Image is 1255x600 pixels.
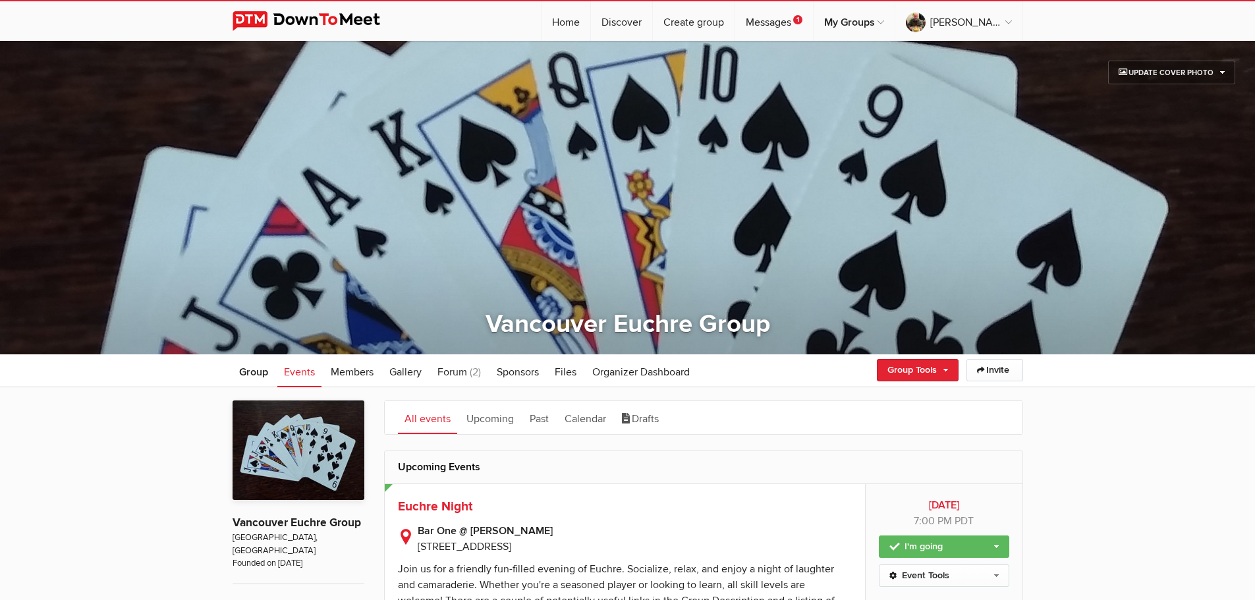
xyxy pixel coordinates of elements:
img: DownToMeet [233,11,401,31]
a: Past [523,401,555,434]
span: (2) [470,366,481,379]
span: America/Vancouver [955,514,974,528]
b: [DATE] [879,497,1009,513]
a: Drafts [615,401,665,434]
a: Euchre Night [398,499,472,514]
a: I'm going [879,535,1009,558]
b: Bar One @ [PERSON_NAME] [418,523,852,539]
a: All events [398,401,457,434]
span: 7:00 PM [914,514,952,528]
a: Calendar [558,401,613,434]
a: Organizer Dashboard [586,354,696,387]
span: Sponsors [497,366,539,379]
a: Sponsors [490,354,545,387]
a: Upcoming [460,401,520,434]
span: Founded on [DATE] [233,557,364,570]
span: Gallery [389,366,422,379]
span: [STREET_ADDRESS] [418,540,511,553]
h2: Upcoming Events [398,451,1009,483]
span: Members [331,366,374,379]
img: Vancouver Euchre Group [233,400,364,500]
span: Forum [437,366,467,379]
a: [PERSON_NAME] [895,1,1022,41]
a: Invite [966,359,1023,381]
a: Group [233,354,275,387]
a: Group Tools [877,359,959,381]
a: Forum (2) [431,354,488,387]
a: Home [542,1,590,41]
span: Organizer Dashboard [592,366,690,379]
a: Create group [653,1,735,41]
a: Messages1 [735,1,813,41]
a: Events [277,354,321,387]
a: Files [548,354,583,387]
a: My Groups [814,1,895,41]
span: [GEOGRAPHIC_DATA], [GEOGRAPHIC_DATA] [233,532,364,557]
span: Events [284,366,315,379]
span: Group [239,366,268,379]
a: Discover [591,1,652,41]
a: Vancouver Euchre Group [486,309,770,339]
span: 1 [793,15,802,24]
a: Members [324,354,380,387]
a: Gallery [383,354,428,387]
a: Vancouver Euchre Group [233,516,361,530]
a: Update Cover Photo [1108,61,1235,84]
a: Event Tools [879,564,1009,587]
span: Files [555,366,576,379]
